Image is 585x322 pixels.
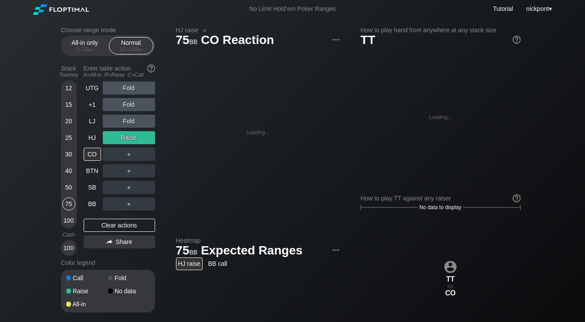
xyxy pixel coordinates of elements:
img: ellipsis.fd386fe8.svg [331,35,341,44]
div: 100 [62,214,75,227]
div: BTN [84,164,101,177]
div: on [441,261,460,297]
div: 12 – 100 [113,46,149,52]
div: Enter table action [84,61,155,81]
div: Fold [103,98,155,111]
img: help.32db89a4.svg [512,193,521,203]
img: help.32db89a4.svg [512,35,521,44]
div: Normal [111,37,151,54]
img: ellipsis.fd386fe8.svg [331,245,341,255]
div: +1 [84,98,101,111]
div: TT [441,275,460,283]
div: How to play TT against any raiser [361,195,521,202]
img: icon-avatar.b40e07d9.svg [444,261,457,273]
div: BB call [206,258,230,270]
div: SB [84,181,101,194]
div: Loading... [429,114,452,120]
img: share.864f2f62.svg [106,240,112,244]
span: bb [88,46,93,52]
h2: Choose range mode [61,27,155,34]
div: HJ [84,131,101,144]
div: ＋ [103,164,155,177]
span: 75 [175,244,199,258]
div: 75 [62,197,75,210]
div: CO [441,289,460,297]
div: LJ [84,115,101,128]
div: Call [66,275,108,281]
span: CO Reaction [200,34,275,48]
div: Fold [103,115,155,128]
div: ＋ [103,148,155,161]
span: 75 [175,34,199,48]
div: 100 [62,241,75,254]
div: 20 [62,115,75,128]
div: A=All-in R=Raise C=Call [84,72,155,78]
div: 5 – 12 [67,46,103,52]
div: CO [84,148,101,161]
img: Floptimal logo [33,4,89,15]
div: Raise [103,131,155,144]
div: All-in [66,301,108,307]
div: Raise [66,288,108,294]
h2: How to play hand from anywhere at any stack size [361,27,521,34]
div: Color legend [61,256,155,270]
div: Clear actions [84,219,155,232]
div: ＋ [103,197,155,210]
div: ＋ [103,181,155,194]
div: Tourney [57,72,80,78]
div: 12 [62,81,75,95]
div: HJ raise [176,258,203,270]
div: All-in only [65,37,105,54]
div: No data [108,288,150,294]
div: Share [84,235,155,248]
div: 50 [62,181,75,194]
div: Loading... [246,129,269,136]
div: 25 [62,131,75,144]
h2: Heatmap [176,237,340,244]
div: ▾ [524,4,553,14]
span: » [198,27,211,34]
h1: Expected Ranges [176,243,340,258]
div: 40 [62,164,75,177]
div: No Limit Hold’em Poker Ranges [236,5,349,14]
img: help.32db89a4.svg [146,64,156,73]
span: No data to display [419,204,461,210]
div: Stack [57,61,80,81]
div: Cash [57,232,80,238]
span: nickpont [526,5,549,12]
div: 30 [62,148,75,161]
span: bb [189,247,198,256]
span: TT [361,33,375,47]
span: bb [189,36,198,46]
span: HJ raise [175,26,200,34]
div: 15 [62,98,75,111]
div: Fold [108,275,150,281]
div: Fold [103,81,155,95]
div: UTG [84,81,101,95]
span: bb [137,46,142,52]
a: Tutorial [493,5,513,12]
div: BB [84,197,101,210]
